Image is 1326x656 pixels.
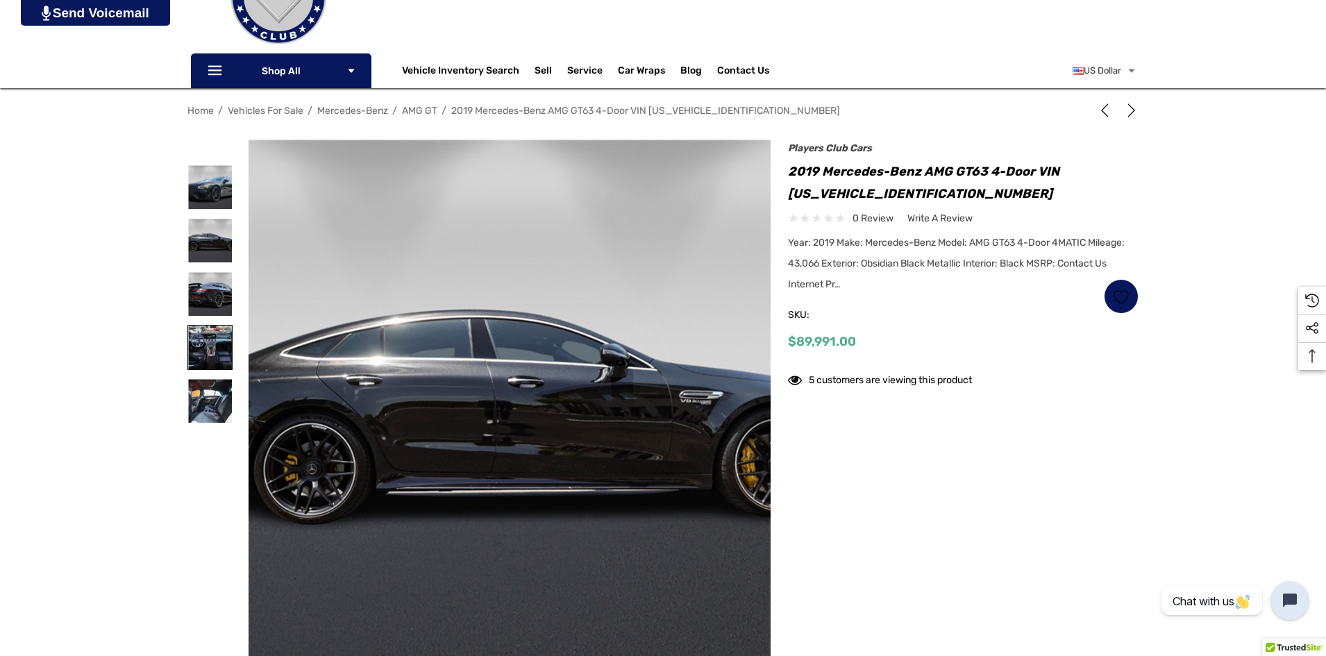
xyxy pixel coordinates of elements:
a: Contact Us [717,65,769,80]
a: Sell [535,57,567,85]
div: 5 customers are viewing this product [788,367,972,389]
a: Mercedes-Benz [317,105,388,117]
svg: Icon Arrow Down [346,66,356,76]
a: Blog [680,65,702,80]
span: SKU: [788,305,857,325]
a: Previous [1098,103,1117,117]
svg: Icon Line [206,63,227,79]
a: 2019 Mercedes-Benz AMG GT63 4-Door VIN [US_VEHICLE_IDENTIFICATION_NUMBER] [451,105,840,117]
a: Vehicles For Sale [228,105,303,117]
img: For Sale: 2019 Mercedes-Benz AMG GT63 4-Door VIN WDD7X8KB3KA007387 [188,379,232,423]
svg: Recently Viewed [1305,294,1319,308]
span: $89,991.00 [788,334,856,349]
img: For Sale: 2019 Mercedes-Benz AMG GT63 4-Door VIN WDD7X8KB3KA007387 [188,272,232,316]
img: For Sale: 2019 Mercedes-Benz AMG GT63 4-Door VIN WDD7X8KB3KA007387 [188,326,232,369]
a: Write a Review [907,210,973,227]
span: Year: 2019 Make: Mercedes-Benz Model: AMG GT63 4-Door 4MATIC Mileage: 43,066 Exterior: Obsidian B... [788,237,1125,290]
a: Wish List [1104,279,1139,314]
img: PjwhLS0gR2VuZXJhdG9yOiBHcmF2aXQuaW8gLS0+PHN2ZyB4bWxucz0iaHR0cDovL3d3dy53My5vcmcvMjAwMC9zdmciIHhtb... [42,6,51,21]
a: Players Club Cars [788,142,872,154]
svg: Wish List [1114,289,1130,305]
span: Sell [535,65,552,80]
span: Car Wraps [618,65,665,80]
a: Home [187,105,214,117]
svg: Social Media [1305,321,1319,335]
a: Car Wraps [618,57,680,85]
img: For Sale: 2019 Mercedes-Benz AMG GT63 4-Door VIN WDD7X8KB3KA007387 [188,165,232,209]
nav: Breadcrumb [187,99,1139,123]
a: AMG GT [402,105,437,117]
span: 0 review [853,210,893,227]
a: Vehicle Inventory Search [402,65,519,80]
a: USD [1073,57,1136,85]
img: For Sale: 2019 Mercedes-Benz AMG GT63 4-Door VIN WDD7X8KB3KA007387 [188,219,232,262]
a: Next [1119,103,1139,117]
h1: 2019 Mercedes-Benz AMG GT63 4-Door VIN [US_VEHICLE_IDENTIFICATION_NUMBER] [788,160,1139,205]
span: Write a Review [907,212,973,225]
svg: Top [1298,349,1326,363]
p: Shop All [191,53,371,88]
a: Service [567,65,603,80]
